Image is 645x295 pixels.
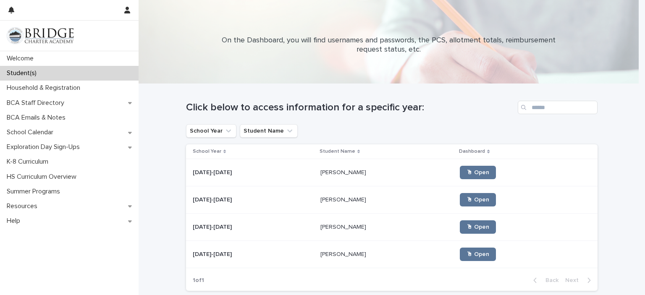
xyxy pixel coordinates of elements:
button: School Year [186,124,236,138]
p: [PERSON_NAME] [320,167,368,176]
p: [PERSON_NAME] [320,195,368,204]
a: 🖱 Open [460,248,496,261]
span: Next [565,277,584,283]
tr: [DATE]-[DATE][DATE]-[DATE] [PERSON_NAME][PERSON_NAME] 🖱 Open [186,186,598,214]
input: Search [518,101,598,114]
p: On the Dashboard, you will find usernames and passwords, the PCS, allotment totals, reimbursement... [220,36,556,54]
p: Help [3,217,27,225]
p: School Year [193,147,221,156]
p: Household & Registration [3,84,87,92]
span: 🖱 Open [467,197,489,203]
p: BCA Emails & Notes [3,114,72,122]
p: Resources [3,202,44,210]
button: Next [562,277,598,284]
tr: [DATE]-[DATE][DATE]-[DATE] [PERSON_NAME][PERSON_NAME] 🖱 Open [186,159,598,186]
p: [DATE]-[DATE] [193,249,233,258]
a: 🖱 Open [460,220,496,234]
p: Welcome [3,55,40,63]
tr: [DATE]-[DATE][DATE]-[DATE] [PERSON_NAME][PERSON_NAME] 🖱 Open [186,241,598,268]
p: Student Name [320,147,355,156]
p: K-8 Curriculum [3,158,55,166]
p: [DATE]-[DATE] [193,222,233,231]
span: 🖱 Open [467,170,489,175]
span: Back [540,277,558,283]
p: [PERSON_NAME] [320,222,368,231]
p: [PERSON_NAME] [320,249,368,258]
p: 1 of 1 [186,270,211,291]
h1: Click below to access information for a specific year: [186,102,514,114]
p: [DATE]-[DATE] [193,167,233,176]
p: BCA Staff Directory [3,99,71,107]
a: 🖱 Open [460,193,496,206]
button: Back [527,277,562,284]
span: 🖱 Open [467,224,489,230]
a: 🖱 Open [460,166,496,179]
p: Dashboard [459,147,485,156]
p: Exploration Day Sign-Ups [3,143,87,151]
p: Student(s) [3,69,43,77]
p: School Calendar [3,128,60,136]
p: [DATE]-[DATE] [193,195,233,204]
button: Student Name [240,124,298,138]
tr: [DATE]-[DATE][DATE]-[DATE] [PERSON_NAME][PERSON_NAME] 🖱 Open [186,214,598,241]
span: 🖱 Open [467,251,489,257]
img: V1C1m3IdTEidaUdm9Hs0 [7,27,74,44]
p: HS Curriculum Overview [3,173,83,181]
p: Summer Programs [3,188,67,196]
